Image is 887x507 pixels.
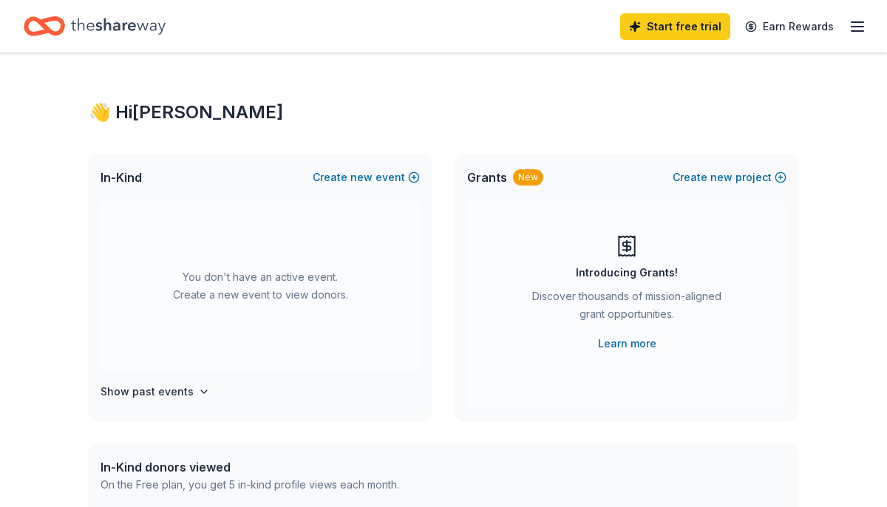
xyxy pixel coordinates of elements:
[101,458,399,476] div: In-Kind donors viewed
[576,264,678,282] div: Introducing Grants!
[350,169,373,186] span: new
[24,9,166,44] a: Home
[736,13,843,40] a: Earn Rewards
[710,169,733,186] span: new
[467,169,507,186] span: Grants
[313,169,420,186] button: Createnewevent
[513,169,543,186] div: New
[526,287,727,329] div: Discover thousands of mission-aligned grant opportunities.
[620,13,730,40] a: Start free trial
[101,201,420,371] div: You don't have an active event. Create a new event to view donors.
[89,101,798,124] div: 👋 Hi [PERSON_NAME]
[101,383,210,401] button: Show past events
[101,383,194,401] h4: Show past events
[101,169,142,186] span: In-Kind
[673,169,786,186] button: Createnewproject
[101,476,399,494] div: On the Free plan, you get 5 in-kind profile views each month.
[598,335,656,353] a: Learn more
